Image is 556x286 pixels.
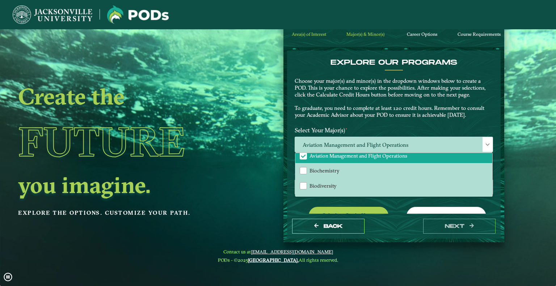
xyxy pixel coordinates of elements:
[292,31,326,37] span: Area(s) of Interest
[107,5,169,24] img: Jacksonville University logo
[346,31,384,37] span: Major(s) & Minor(s)
[423,219,496,234] button: next
[295,193,492,209] li: Biology
[248,257,299,263] a: [GEOGRAPHIC_DATA].
[309,183,337,189] span: Biodiversity
[295,178,492,193] li: Biodiversity
[345,126,348,131] sup: ⋆
[458,31,501,37] span: Course Requirements
[295,78,493,119] p: Choose your major(s) and minor(s) in the dropdown windows below to create a POD. This is your cha...
[324,223,343,229] span: Back
[295,148,492,163] li: Aviation Management and Flight Operations
[309,153,407,159] span: Aviation Management and Flight Operations
[407,207,486,225] button: Clear All
[18,208,232,218] p: Explore the options. Customize your path.
[251,249,333,255] a: [EMAIL_ADDRESS][DOMAIN_NAME]
[18,86,232,106] h2: Create the
[292,219,365,234] button: Back
[18,175,232,195] h2: you imagine.
[295,58,493,67] h4: EXPLORE OUR PROGRAMS
[289,124,498,137] label: Select Your Major(s)
[295,137,493,153] span: Aviation Management and Flight Operations
[18,109,232,175] h1: Future
[295,163,492,178] li: Biochemistry
[309,167,340,174] span: Biochemistry
[218,249,338,255] span: Contact us at
[407,31,437,37] span: Career Options
[295,154,493,161] p: Please select at least one Major
[218,257,338,263] span: PODs - ©2025 All rights reserved.
[309,207,388,224] button: Calculate credit hours
[289,166,498,179] label: Select Your Minor(s)
[13,5,92,24] img: Jacksonville University logo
